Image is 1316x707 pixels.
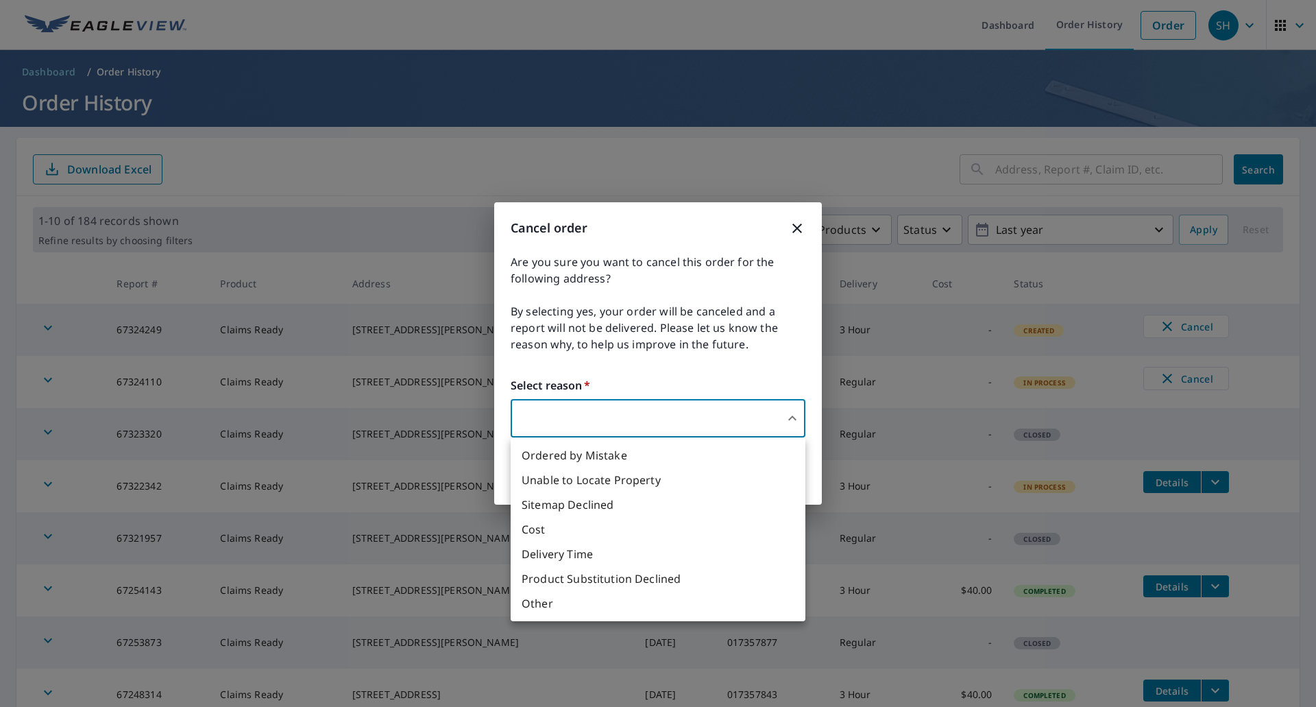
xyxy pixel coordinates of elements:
[511,443,805,468] li: Ordered by Mistake
[511,492,805,517] li: Sitemap Declined
[511,517,805,542] li: Cost
[511,566,805,591] li: Product Substitution Declined
[511,468,805,492] li: Unable to Locate Property
[511,542,805,566] li: Delivery Time
[511,591,805,616] li: Other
